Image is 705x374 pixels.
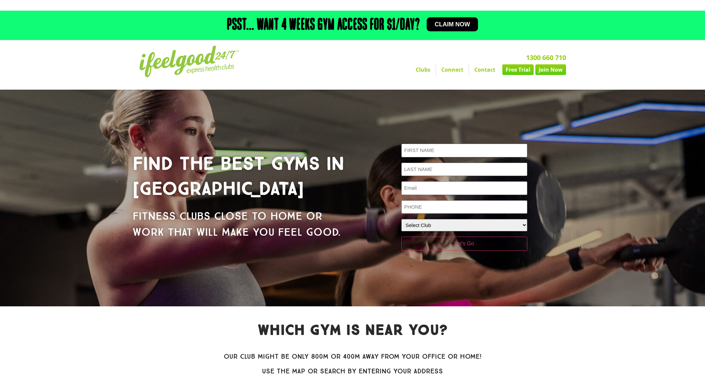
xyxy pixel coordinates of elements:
h2: Psst... Want 4 weeks gym access for $1/day? [227,17,420,33]
a: Connect [436,64,469,75]
input: FIRST NAME [401,144,527,157]
h2: Find the best gyms in [GEOGRAPHIC_DATA] [133,151,349,201]
a: Join Now [535,64,566,75]
a: Free Trial [502,64,534,75]
p: Our club might be only 800m or 400m away from your office or home! [3,351,702,361]
a: Contact [469,64,501,75]
span: Claim now [435,21,470,27]
input: Email [401,181,527,195]
nav: Menu [291,64,566,75]
input: LAST NAME [401,163,527,176]
input: Let's Go [401,237,527,251]
a: 1300 660 710 [526,53,566,62]
p: fitness clubs close to home or work that will make you feel good. [133,208,349,240]
a: Claim now [427,17,478,31]
input: PHONE [401,200,527,214]
h1: WHICH GYM IS NEAR YOU? [3,323,702,338]
a: Clubs [410,64,436,75]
